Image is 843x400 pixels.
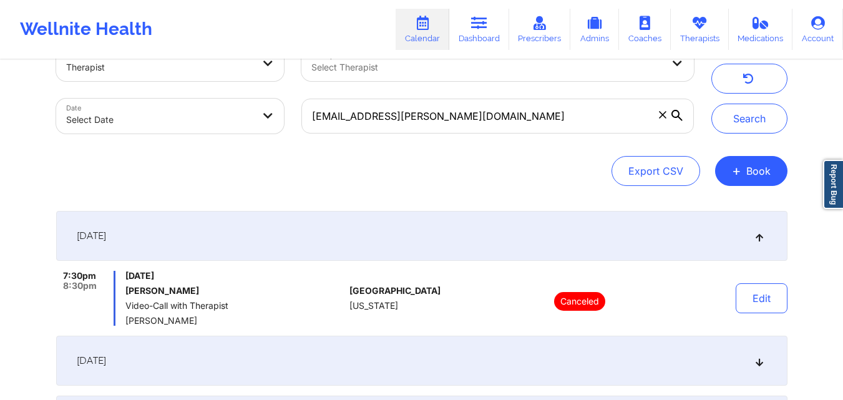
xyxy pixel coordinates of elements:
[570,9,619,50] a: Admins
[301,99,693,134] input: Search by patient email
[125,301,344,311] span: Video-Call with Therapist
[77,230,106,242] span: [DATE]
[63,281,97,291] span: 8:30pm
[125,286,344,296] h6: [PERSON_NAME]
[823,160,843,209] a: Report Bug
[554,292,605,311] p: Canceled
[349,301,398,311] span: [US_STATE]
[732,167,741,174] span: +
[619,9,671,50] a: Coaches
[671,9,729,50] a: Therapists
[449,9,509,50] a: Dashboard
[792,9,843,50] a: Account
[612,156,700,186] button: Export CSV
[125,316,344,326] span: [PERSON_NAME]
[349,286,441,296] span: [GEOGRAPHIC_DATA]
[715,156,787,186] button: +Book
[125,271,344,281] span: [DATE]
[63,271,96,281] span: 7:30pm
[66,106,253,134] div: Select Date
[77,354,106,367] span: [DATE]
[711,104,787,134] button: Search
[396,9,449,50] a: Calendar
[736,283,787,313] button: Edit
[729,9,793,50] a: Medications
[509,9,571,50] a: Prescribers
